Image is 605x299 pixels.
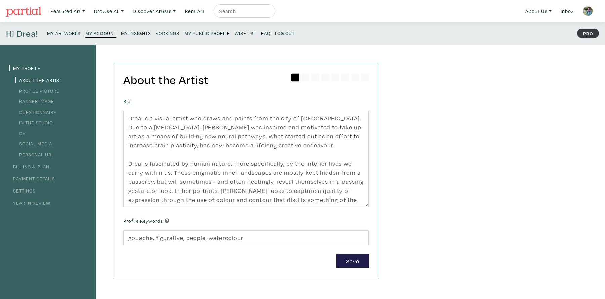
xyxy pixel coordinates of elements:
small: My Insights [121,30,151,36]
a: Settings [9,187,36,194]
a: Featured Art [47,4,88,18]
a: Banner Image [15,98,54,104]
a: Year in Review [9,200,50,206]
a: About Us [522,4,555,18]
a: In the Studio [15,119,53,126]
a: Browse All [91,4,127,18]
a: Log Out [275,28,295,37]
small: Bookings [156,30,179,36]
small: My Public Profile [184,30,230,36]
textarea: Drea is a visual artist who draws and paints from the city of [GEOGRAPHIC_DATA]. Due to a [MEDICA... [123,111,369,207]
img: phpThumb.php [583,6,593,16]
a: My Public Profile [184,28,230,37]
a: Billing & Plan [9,163,49,170]
label: Profile Keywords [123,217,169,225]
a: Social Media [15,140,52,147]
h4: Hi Drea! [6,28,38,39]
a: Personal URL [15,151,54,158]
a: My Account [85,28,116,38]
label: Bio [123,98,131,105]
h2: About the Artist [123,73,369,87]
a: Profile Picture [15,88,59,94]
small: My Account [85,30,116,36]
a: About the Artist [15,77,62,83]
small: Log Out [275,30,295,36]
small: My Artworks [47,30,81,36]
a: Inbox [558,4,577,18]
a: CV [15,130,26,136]
a: Rent Art [182,4,208,18]
a: My Profile [9,65,41,71]
small: Wishlist [235,30,256,36]
button: Save [336,254,369,268]
input: Comma-separated keywords that best describe you and your work. [123,230,369,245]
a: FAQ [261,28,270,37]
input: Search [218,7,269,15]
a: Wishlist [235,28,256,37]
a: My Artworks [47,28,81,37]
a: My Insights [121,28,151,37]
a: Questionnaire [15,109,56,115]
a: Discover Artists [130,4,179,18]
a: Payment Details [9,175,55,182]
small: FAQ [261,30,270,36]
strong: PRO [577,29,599,38]
a: Bookings [156,28,179,37]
